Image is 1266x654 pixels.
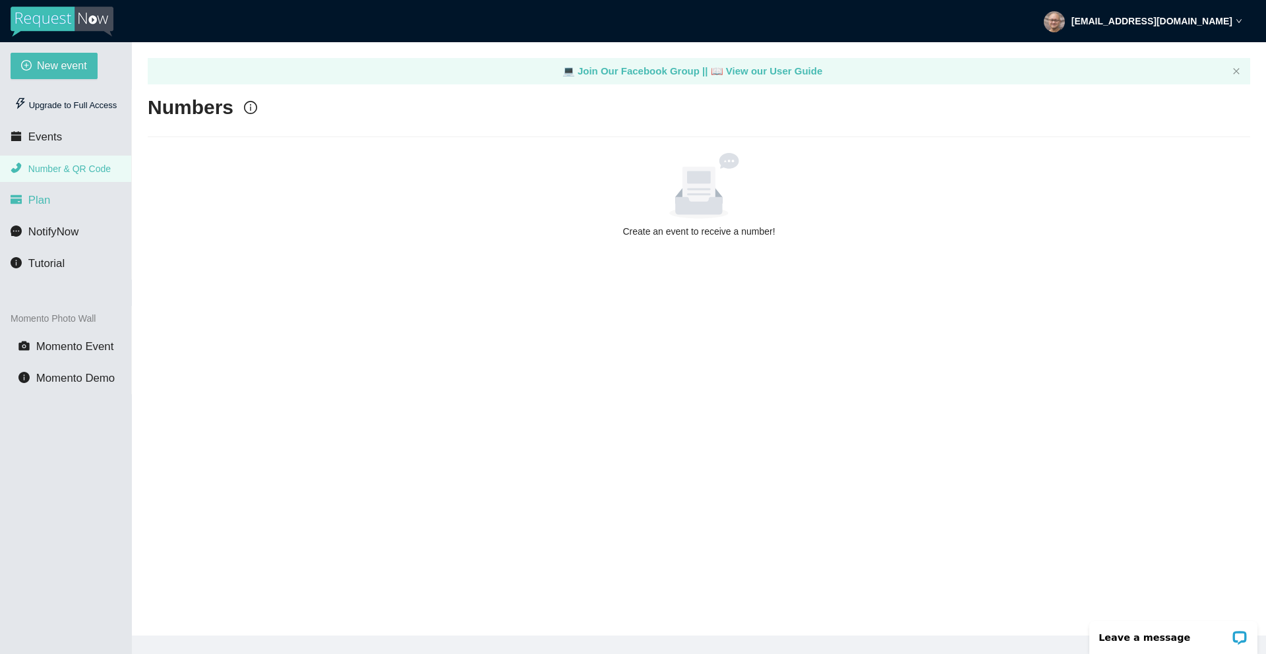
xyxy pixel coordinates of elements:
h2: Numbers [148,94,233,121]
span: info-circle [18,372,30,383]
button: close [1232,67,1240,76]
span: close [1232,67,1240,75]
span: message [11,225,22,237]
span: camera [18,340,30,351]
span: plus-circle [21,60,32,73]
span: Momento Event [36,340,114,353]
span: info-circle [11,257,22,268]
span: credit-card [11,194,22,205]
div: Upgrade to Full Access [11,92,121,119]
span: phone [11,162,22,173]
img: 2de236b59bc6ada8e113f93b4d6519cd [1044,11,1065,32]
span: laptop [562,65,575,76]
img: RequestNow [11,7,113,37]
span: Number & QR Code [28,163,111,174]
span: Momento Demo [36,372,115,384]
span: Tutorial [28,257,65,270]
strong: [EMAIL_ADDRESS][DOMAIN_NAME] [1071,16,1232,26]
span: NotifyNow [28,225,78,238]
a: laptop Join Our Facebook Group || [562,65,711,76]
iframe: LiveChat chat widget [1081,612,1266,654]
span: info-circle [244,101,257,114]
span: calendar [11,131,22,142]
span: down [1236,18,1242,24]
div: Create an event to receive a number! [153,224,1245,239]
span: New event [37,57,87,74]
span: Events [28,131,62,143]
span: thunderbolt [15,98,26,109]
a: laptop View our User Guide [711,65,823,76]
button: plus-circleNew event [11,53,98,79]
span: laptop [711,65,723,76]
span: Plan [28,194,51,206]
